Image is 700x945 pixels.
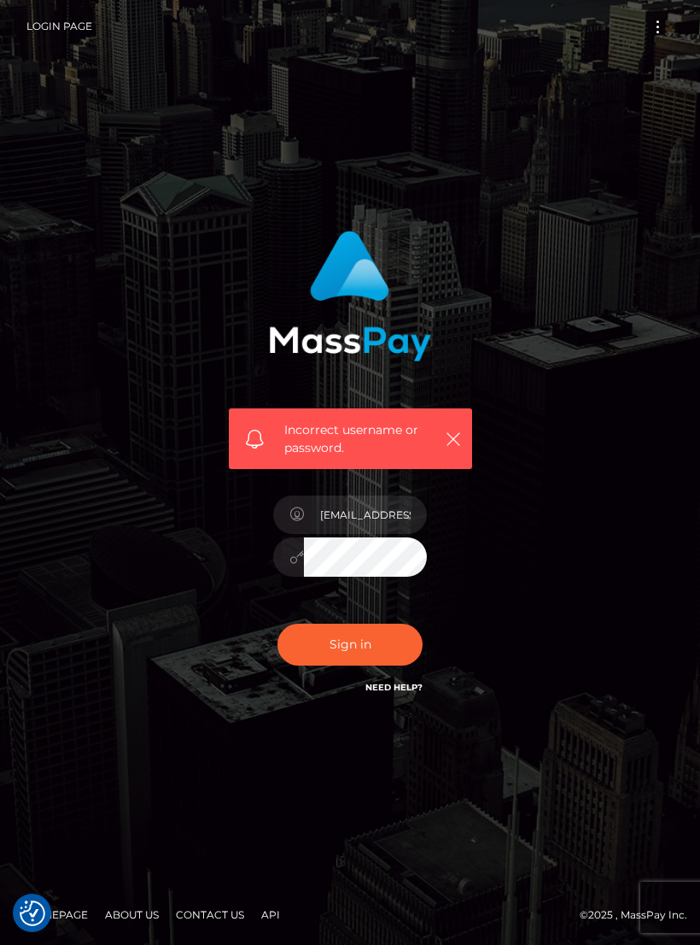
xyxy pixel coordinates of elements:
a: Contact Us [169,901,251,928]
a: Homepage [19,901,95,928]
a: Login Page [26,9,92,44]
a: API [254,901,287,928]
div: © 2025 , MassPay Inc. [13,906,687,924]
input: Username... [304,496,427,534]
img: MassPay Login [269,231,431,361]
a: Need Help? [365,682,423,693]
button: Sign in [277,624,423,666]
button: Consent Preferences [20,901,45,926]
button: Toggle navigation [642,15,674,38]
img: Revisit consent button [20,901,45,926]
span: Incorrect username or password. [284,421,436,457]
a: About Us [98,901,166,928]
